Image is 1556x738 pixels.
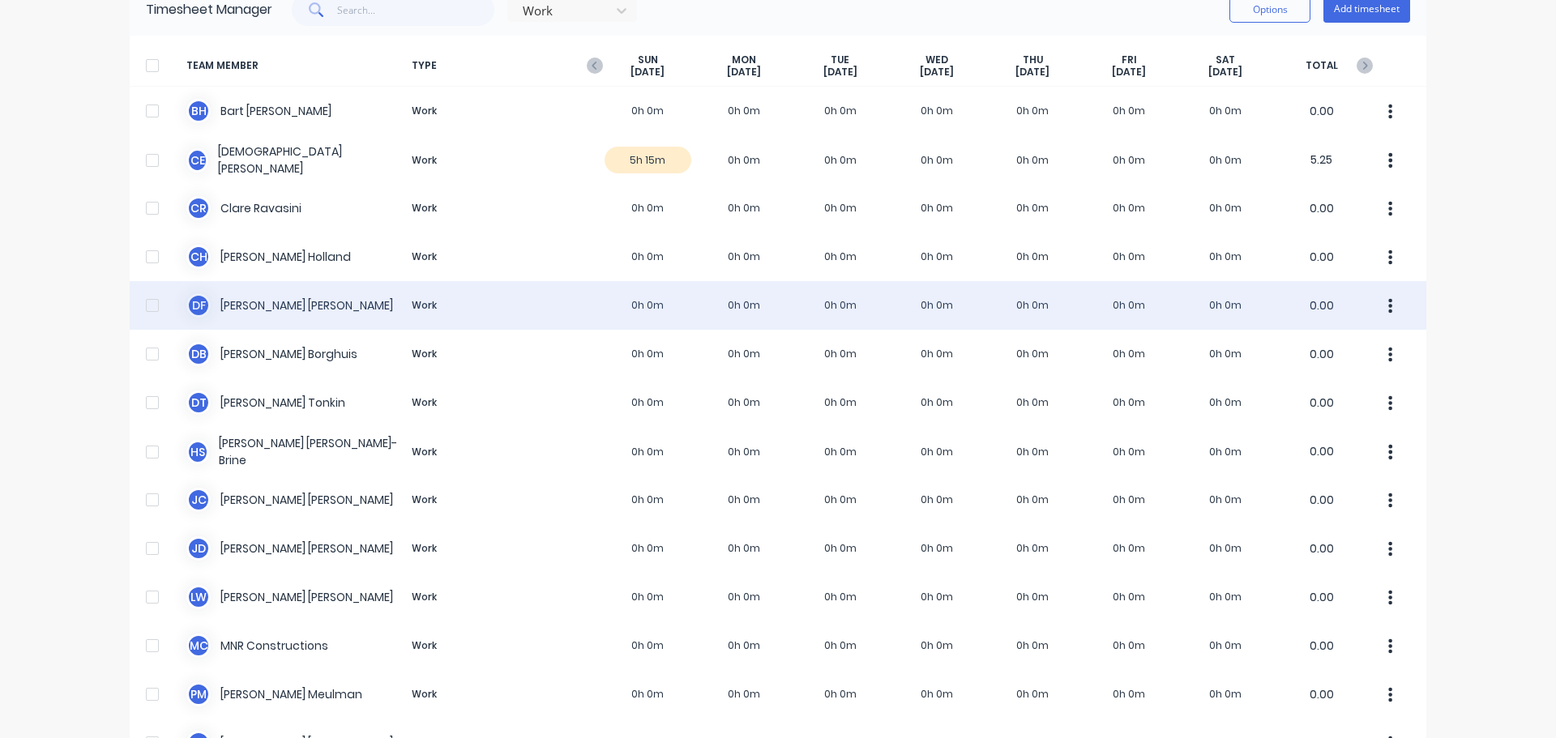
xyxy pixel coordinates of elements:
[638,53,658,66] span: SUN
[631,66,665,79] span: [DATE]
[925,53,948,66] span: WED
[1208,66,1242,79] span: [DATE]
[831,53,849,66] span: TUE
[186,53,405,79] span: TEAM MEMBER
[1015,66,1049,79] span: [DATE]
[1112,66,1146,79] span: [DATE]
[1023,53,1043,66] span: THU
[1216,53,1235,66] span: SAT
[727,66,761,79] span: [DATE]
[920,66,954,79] span: [DATE]
[405,53,600,79] span: TYPE
[1273,53,1370,79] span: TOTAL
[1122,53,1137,66] span: FRI
[732,53,756,66] span: MON
[823,66,857,79] span: [DATE]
